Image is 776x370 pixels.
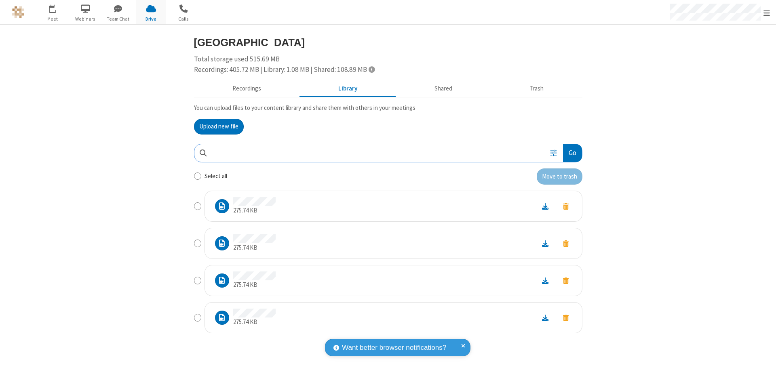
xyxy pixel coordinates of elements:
[563,144,582,162] button: Go
[556,275,576,286] button: Move to trash
[535,276,556,285] a: Download file
[70,15,101,23] span: Webinars
[535,239,556,248] a: Download file
[396,81,491,97] button: Shared during meetings
[194,119,244,135] button: Upload new file
[136,15,166,23] span: Drive
[194,37,582,48] h3: [GEOGRAPHIC_DATA]
[12,6,24,18] img: QA Selenium DO NOT DELETE OR CHANGE
[194,65,582,75] div: Recordings: 405.72 MB | Library: 1.08 MB | Shared: 108.89 MB
[535,202,556,211] a: Download file
[103,15,133,23] span: Team Chat
[205,172,227,181] label: Select all
[535,313,556,322] a: Download file
[233,243,276,252] p: 275.74 KB
[194,54,582,75] div: Total storage used 515.69 MB
[233,280,276,290] p: 275.74 KB
[55,4,60,11] div: 1
[233,317,276,327] p: 275.74 KB
[300,81,396,97] button: Content library
[194,103,582,113] p: You can upload files to your content library and share them with others in your meetings
[194,81,300,97] button: Recorded meetings
[169,15,199,23] span: Calls
[491,81,582,97] button: Trash
[233,206,276,215] p: 275.74 KB
[38,15,68,23] span: Meet
[556,238,576,249] button: Move to trash
[556,201,576,212] button: Move to trash
[537,168,582,185] button: Move to trash
[369,66,375,73] span: Totals displayed include files that have been moved to the trash.
[342,343,446,353] span: Want better browser notifications?
[556,312,576,323] button: Move to trash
